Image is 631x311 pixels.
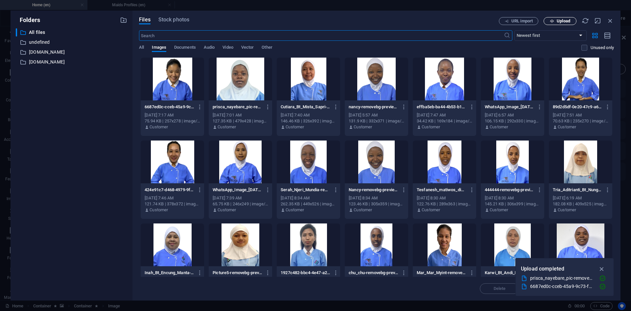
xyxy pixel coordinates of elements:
[417,201,472,207] div: 122.76 KB | 289x363 | image/png
[422,207,440,213] p: Customer
[174,43,196,53] span: Documents
[490,207,508,213] p: Customer
[591,45,614,51] p: Displays only files that are not in use on the website. Files added during this session can still...
[485,195,540,201] div: [DATE] 8:30 AM
[150,124,168,130] p: Customer
[213,201,268,207] div: 65.75 KB | 246x249 | image/png
[349,195,404,201] div: [DATE] 8:34 AM
[558,124,576,130] p: Customer
[222,43,233,53] span: Video
[553,112,608,118] div: [DATE] 7:51 AM
[139,16,151,24] span: Files
[417,187,466,193] p: Tesfanesh_matiwos_dinbore-removebg-preview-3qr1UOyo-XC1MKlc_f3i-A.png
[553,118,608,124] div: 70.63 KB | 235x270 | image/png
[281,187,330,193] p: Serah_Njeri_Mundia-removebg-preview-Dr_P1gtsOY7Ag8F9A7sQwg.png
[262,43,272,53] span: Other
[139,30,503,41] input: Search
[530,274,594,282] div: prisca_nayebare_pic-removebg-preview.png
[485,187,534,193] p: 444444-removebg-preview-oWz0qNiR1k-2F6oF8CdlYg.png
[145,195,200,201] div: [DATE] 7:46 AM
[145,187,194,193] p: 424e91c7-d468-4979-9f15-40337e385a5d-removebg-preview2-GVM1MEQY_wTtkySriU2zIw.png
[354,124,372,130] p: Customer
[16,58,127,66] div: [DOMAIN_NAME]
[158,16,189,24] span: Stock photos
[349,187,398,193] p: Nancy-removebg-preview1-jU-lBvbWKC1mOjzzxjpTOg.png
[16,38,127,46] div: undefined
[485,118,540,124] div: 106.15 KB | 292x330 | image/png
[558,207,576,213] p: Customer
[281,118,336,124] div: 146.46 KB | 326x392 | image/png
[417,195,472,201] div: [DATE] 8:30 AM
[511,19,533,23] span: URL import
[150,207,168,213] p: Customer
[349,104,398,110] p: nancy-removebg-preview2-YwtkBySGdFJN9ruC1_FFIQ.png
[218,124,236,130] p: Customer
[422,124,440,130] p: Customer
[204,43,215,53] span: Audio
[213,118,268,124] div: 127.35 KB | 479x428 | image/png
[553,187,602,193] p: Tria_Aditrianti_Bt_Nung-removebg-preview-shNYvrnrI8SoLo4lPSPQ7g.png
[485,112,540,118] div: [DATE] 6:57 AM
[145,201,200,207] div: 121.74 KB | 378x372 | image/png
[29,48,115,56] p: [DOMAIN_NAME]
[281,112,336,118] div: [DATE] 7:40 AM
[354,207,372,213] p: Customer
[349,270,398,276] p: chu_chu-removebg-preview-4l9K2wJBQDo9DVJtY3MrIw.png
[286,207,304,213] p: Customer
[485,270,534,276] p: Karwi_Bt_Andi_Misa-removebg-preview-EovFMqYEWPhqHDJEaCApUQ.png
[213,112,268,118] div: [DATE] 7:01 AM
[499,17,538,25] button: URL import
[417,104,466,110] p: effba5eb-ba44-4b53-b114-7f9ee6a17342-removebg-preview-iaQ1QxSFMo9jcoQOjc5P5g.png
[145,112,200,118] div: [DATE] 7:17 AM
[286,124,304,130] p: Customer
[521,265,564,273] p: Upload completed
[29,39,115,46] p: undefined
[485,104,534,110] p: WhatsApp_Image_2025-09-29_at_12.08.40_PM-removebg-preview-PbZyI98G-jPAPn8OT74LoA.png
[145,104,194,110] p: 6687ed0c-cceb-45a9-9c73-f2c2c2dfe917-removebg-preview-M5rqSOaN8hol5mhvcsku4A.png
[553,201,608,207] div: 182.08 KB | 409x525 | image/png
[213,104,262,110] p: prisca_nayebare_pic-removebg-preview-Qg6otmlYGLkyW0YUZx6esw.png
[241,43,254,53] span: Vector
[530,283,594,290] div: 6687ed0c-cceb-45a9-9c73-f2c2c2dfe917-removebg-preview.png
[281,270,330,276] p: 1927c482-bbc4-4e47-a238-09dea08e6a63-removebg-preview-wlEGdYeeoL8KrvW8lKo2dg.png
[16,16,40,24] p: Folders
[553,104,602,110] p: 89d2d5df-0e20-47c9-a6b3-2056f37ec0d1-removebg-preview-RrTnPid8rFsQsFdR9nixQg.png
[557,19,570,23] span: Upload
[213,195,268,201] div: [DATE] 7:39 AM
[349,112,404,118] div: [DATE] 5:57 AM
[607,17,614,24] i: Close
[281,195,336,201] div: [DATE] 8:34 AM
[349,118,404,124] div: 131.9 KB | 332x371 | image/png
[120,16,127,24] i: Create new folder
[16,48,127,56] div: [DOMAIN_NAME]
[29,58,115,66] p: [DOMAIN_NAME]
[281,201,336,207] div: 262.35 KB | 449x526 | image/png
[145,270,194,276] p: Inah_Bt_Encung_Manta-removebg-preview-6JXgmKnBRt9V6b1a1siFgw.png
[594,17,601,24] i: Minimize
[218,207,236,213] p: Customer
[485,201,540,207] div: 145.21 KB | 306x399 | image/png
[417,118,472,124] div: 34.42 KB | 169x184 | image/png
[29,29,115,36] p: All files
[417,112,472,118] div: [DATE] 7:47 AM
[139,43,144,53] span: All
[281,104,330,110] p: Cutiara_Bt_Mista_Sapri-removebg-preview-YKwbFElnQOfgAVWya22JnA.png
[349,201,404,207] div: 123.46 KB | 305x359 | image/png
[544,17,576,25] button: Upload
[417,270,466,276] p: Mar_Mar_Myint-removebg-preview-zyxocMWl36y_ybx_RLnZmg.png
[213,270,262,276] p: Picture5-removebg-preview-IMpNboIJbFyp65GiBCSMgA.png
[16,28,17,37] div: ​
[582,17,589,24] i: Reload
[490,124,508,130] p: Customer
[145,118,200,124] div: 75.94 KB | 257x278 | image/png
[213,187,262,193] p: WhatsApp_Image_2025-09-04_at_12.18.05_PM-removebg-preview-ZfAyG67yH8zywfnKSJ0juw.png
[553,195,608,201] div: [DATE] 6:19 AM
[152,43,166,53] span: Images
